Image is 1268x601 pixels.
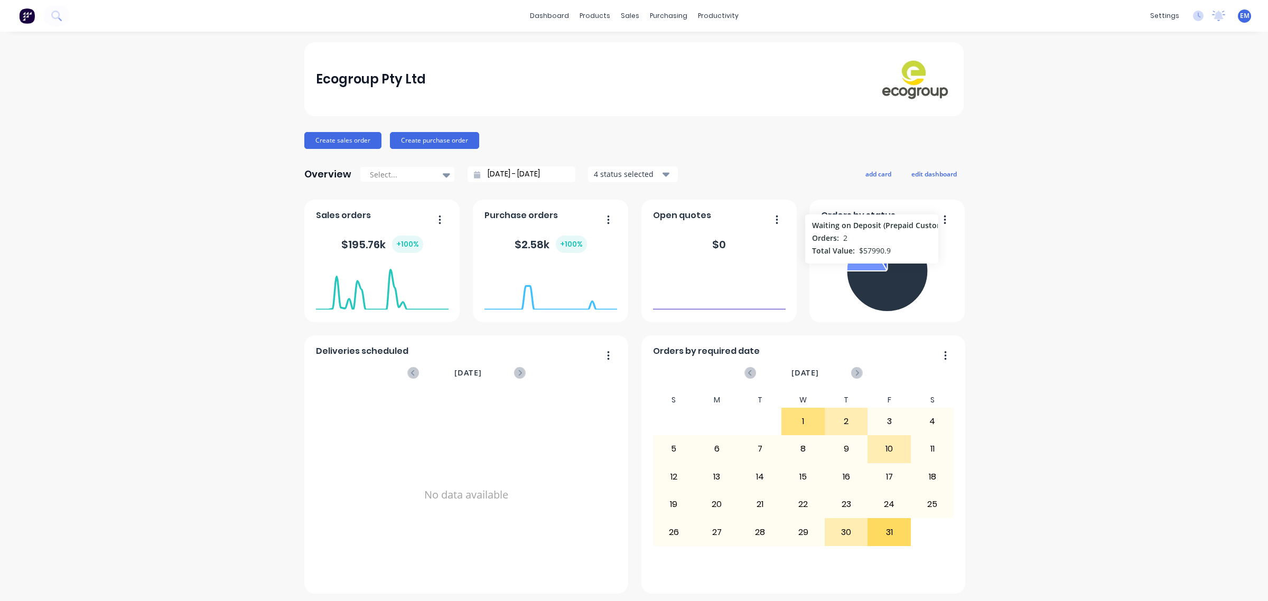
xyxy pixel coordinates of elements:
div: 3 [868,408,910,435]
div: sales [616,8,645,24]
div: 15 [782,464,824,490]
div: 9 [825,436,868,462]
div: T [739,392,782,408]
button: Create purchase order [390,132,479,149]
span: Purchase orders [484,209,558,222]
span: Orders by required date [653,345,760,358]
div: 27 [696,519,738,545]
a: dashboard [525,8,574,24]
div: 11 [911,436,954,462]
div: 28 [739,519,781,545]
span: EM [1240,11,1250,21]
div: 21 [739,491,781,518]
div: 4 status selected [594,168,660,180]
div: 8 [782,436,824,462]
div: 29 [782,519,824,545]
div: Ecogroup Pty Ltd [316,69,426,90]
div: S [652,392,696,408]
img: Ecogroup Pty Ltd [878,58,952,100]
div: settings [1145,8,1185,24]
div: productivity [693,8,744,24]
div: 19 [653,491,695,518]
div: 12 [653,464,695,490]
div: $ 0 [712,237,726,252]
div: Overview [304,164,351,185]
button: Create sales order [304,132,381,149]
div: 22 [782,491,824,518]
div: 14 [739,464,781,490]
img: Factory [19,8,35,24]
div: 1 [782,408,824,435]
button: 4 status selected [588,166,678,182]
span: Orders by status [821,209,896,222]
div: purchasing [645,8,693,24]
button: add card [859,167,898,181]
div: T [825,392,868,408]
div: $ 2.58k [515,236,587,253]
div: + 100 % [556,236,587,253]
div: 6 [696,436,738,462]
div: 30 [825,519,868,545]
div: 18 [911,464,954,490]
div: 24 [868,491,910,518]
div: + 100 % [392,236,423,253]
div: 7 [739,436,781,462]
div: 4 [911,408,954,435]
div: 25 [911,491,954,518]
div: M [695,392,739,408]
div: 5 [653,436,695,462]
div: 16 [825,464,868,490]
span: Sales orders [316,209,371,222]
span: [DATE] [454,367,482,379]
div: 10 [868,436,910,462]
div: 23 [825,491,868,518]
div: 31 [868,519,910,545]
div: products [574,8,616,24]
div: 13 [696,464,738,490]
div: F [868,392,911,408]
div: 26 [653,519,695,545]
span: Open quotes [653,209,711,222]
div: W [781,392,825,408]
div: No data available [316,392,617,597]
div: $ 195.76k [341,236,423,253]
div: S [911,392,954,408]
button: edit dashboard [905,167,964,181]
div: 2 [825,408,868,435]
span: [DATE] [791,367,819,379]
div: 20 [696,491,738,518]
div: 17 [868,464,910,490]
